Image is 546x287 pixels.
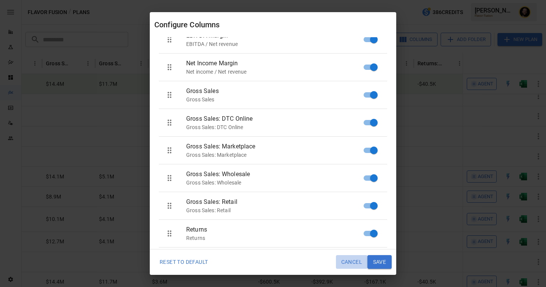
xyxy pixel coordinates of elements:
p: Gross Sales: Retail [186,207,369,214]
button: Cancel [336,255,367,269]
p: Gross Sales: Marketplace [186,151,369,159]
p: Gross Sales: DTC Online [186,123,369,131]
button: Reset To Default [154,255,213,269]
span: Gross Sales: Retail [186,197,369,207]
button: Save [367,255,392,269]
span: Gross Sales [186,87,369,96]
span: Returns [186,225,369,234]
span: Gross Sales: Marketplace [186,142,369,151]
span: Gross Sales: DTC Online [186,114,369,123]
p: Returns [186,234,369,242]
div: Configure Columns [154,19,392,31]
span: Net Income Margin [186,59,369,68]
p: Gross Sales [186,96,369,103]
p: Gross Sales: Wholesale [186,179,369,186]
span: Gross Sales: Wholesale [186,170,369,179]
p: Net income / Net revenue [186,68,369,76]
p: EBITDA / Net revenue [186,40,369,48]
